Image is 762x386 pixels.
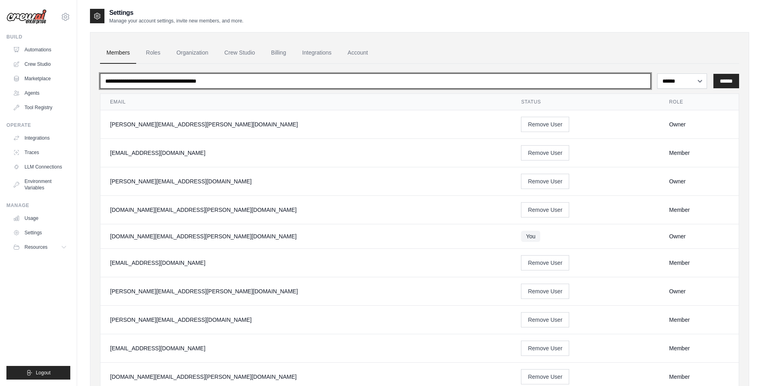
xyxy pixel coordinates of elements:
h2: Settings [109,8,243,18]
button: Resources [10,241,70,254]
div: [EMAIL_ADDRESS][DOMAIN_NAME] [110,259,502,267]
div: [DOMAIN_NAME][EMAIL_ADDRESS][PERSON_NAME][DOMAIN_NAME] [110,206,502,214]
th: Email [100,94,511,110]
a: Tool Registry [10,101,70,114]
div: Member [669,206,729,214]
a: Usage [10,212,70,225]
a: Environment Variables [10,175,70,194]
span: Logout [36,370,51,376]
a: Settings [10,226,70,239]
div: Owner [669,287,729,295]
button: Remove User [521,202,569,217]
div: [EMAIL_ADDRESS][DOMAIN_NAME] [110,149,502,157]
span: Resources [25,244,47,250]
div: Owner [669,232,729,240]
div: Member [669,373,729,381]
a: Crew Studio [218,42,261,64]
button: Remove User [521,284,569,299]
a: Marketplace [10,72,70,85]
div: [PERSON_NAME][EMAIL_ADDRESS][PERSON_NAME][DOMAIN_NAME] [110,120,502,128]
div: Owner [669,177,729,185]
a: Agents [10,87,70,100]
div: [DOMAIN_NAME][EMAIL_ADDRESS][PERSON_NAME][DOMAIN_NAME] [110,232,502,240]
div: [DOMAIN_NAME][EMAIL_ADDRESS][PERSON_NAME][DOMAIN_NAME] [110,373,502,381]
button: Remove User [521,312,569,327]
a: LLM Connections [10,160,70,173]
div: [PERSON_NAME][EMAIL_ADDRESS][DOMAIN_NAME] [110,177,502,185]
div: [PERSON_NAME][EMAIL_ADDRESS][DOMAIN_NAME] [110,316,502,324]
div: Owner [669,120,729,128]
div: Build [6,34,70,40]
div: Member [669,316,729,324]
button: Remove User [521,117,569,132]
th: Role [660,94,739,110]
button: Remove User [521,341,569,356]
a: Integrations [10,132,70,144]
div: Member [669,149,729,157]
button: Remove User [521,369,569,384]
span: You [521,231,540,242]
div: Manage [6,202,70,209]
div: Operate [6,122,70,128]
a: Traces [10,146,70,159]
div: Member [669,259,729,267]
button: Remove User [521,255,569,270]
p: Manage your account settings, invite new members, and more. [109,18,243,24]
div: [PERSON_NAME][EMAIL_ADDRESS][PERSON_NAME][DOMAIN_NAME] [110,287,502,295]
a: Members [100,42,136,64]
a: Organization [170,42,215,64]
a: Billing [265,42,292,64]
a: Crew Studio [10,58,70,71]
a: Automations [10,43,70,56]
a: Account [341,42,374,64]
button: Logout [6,366,70,380]
a: Integrations [296,42,338,64]
img: Logo [6,9,47,24]
div: [EMAIL_ADDRESS][DOMAIN_NAME] [110,344,502,352]
button: Remove User [521,174,569,189]
button: Remove User [521,145,569,160]
a: Roles [139,42,167,64]
th: Status [511,94,659,110]
div: Member [669,344,729,352]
